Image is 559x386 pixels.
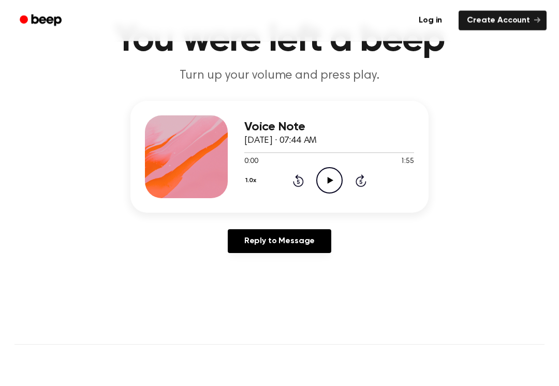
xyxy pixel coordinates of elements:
span: [DATE] · 07:44 AM [244,137,317,146]
span: 0:00 [244,157,258,168]
span: 1:55 [401,157,414,168]
a: Log in [408,9,452,33]
button: 1.0x [244,172,260,190]
p: Turn up your volume and press play. [81,68,478,85]
a: Reply to Message [228,230,331,254]
a: Beep [12,11,71,31]
h3: Voice Note [244,121,414,135]
a: Create Account [459,11,547,31]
